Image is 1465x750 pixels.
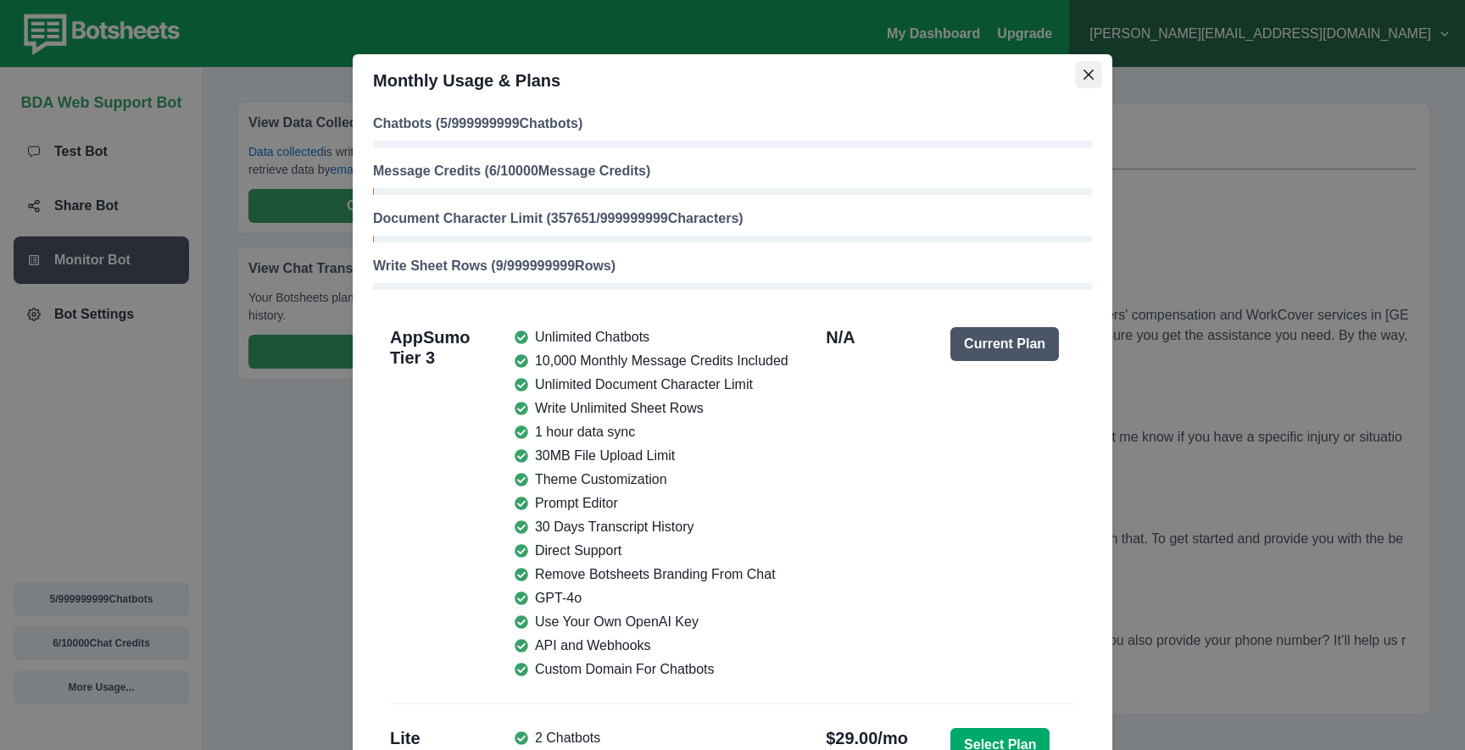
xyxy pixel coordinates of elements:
li: API and Webhooks [515,636,788,656]
p: Chatbots ( 5 / 999999999 Chatbots) [373,114,1092,134]
li: Custom Domain For Chatbots [515,659,788,680]
p: Document Character Limit ( 357651 / 999999999 Characters) [373,208,1092,229]
h2: N/A [826,327,855,680]
li: 10,000 Monthly Message Credits Included [515,351,788,371]
li: 1 hour data sync [515,422,788,442]
li: 2 Chatbots [515,728,776,748]
p: Write Sheet Rows ( 9 / 999999999 Rows) [373,256,1092,276]
button: Current Plan [950,327,1059,361]
li: GPT-4o [515,588,788,608]
li: 30MB File Upload Limit [515,446,788,466]
li: Theme Customization [515,469,788,490]
li: Write Unlimited Sheet Rows [515,398,788,419]
li: Unlimited Chatbots [515,327,788,347]
li: Remove Botsheets Branding From Chat [515,564,788,585]
li: Use Your Own OpenAI Key [515,612,788,632]
header: Monthly Usage & Plans [353,54,1112,107]
li: Prompt Editor [515,493,788,514]
li: 30 Days Transcript History [515,517,788,537]
button: Close [1075,61,1102,88]
li: Unlimited Document Character Limit [515,375,788,395]
li: Direct Support [515,541,788,561]
p: Message Credits ( 6 / 10000 Message Credits) [373,161,1092,181]
h2: AppSumo Tier 3 [390,327,498,680]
